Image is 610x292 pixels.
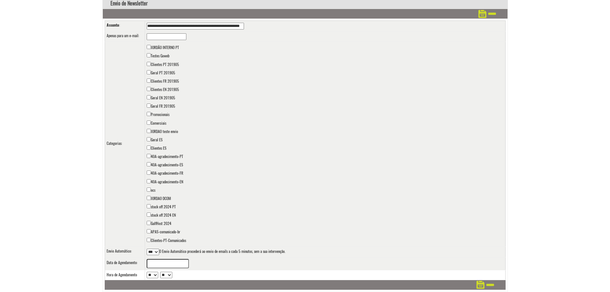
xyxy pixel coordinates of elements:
[107,22,119,28] label: Assunto
[147,119,166,126] label: Comerciais
[147,153,183,159] label: 40A-agradecimento-PT
[147,169,183,176] label: 40A-agradecimento-FR
[107,141,121,146] label: Categorias
[147,179,151,183] input: 40A-agradecimento-EN
[107,248,131,254] label: Envio Automático
[105,257,145,270] td: :
[147,94,175,101] label: Geral EN 201905
[147,146,151,150] input: Clientes ES
[147,188,151,192] input: ocs
[147,204,151,208] input: stock off 2024 PT
[107,33,138,38] label: Apenas para um e-mail
[147,136,163,143] label: Geral ES
[147,238,151,242] input: Clientes-PT-Comunicados
[147,171,151,175] input: 40A-agradecimento-FR
[147,229,151,233] input: APAS-comunicado-br
[147,161,183,168] label: 40A-agradecimento-ES
[147,95,151,99] input: Geral EN 201905
[147,186,155,193] label: ocs
[147,221,151,225] input: GulfHost 2024
[147,237,186,243] label: Clientes-PT-Comunicados
[147,128,178,134] label: JORDAO teste envio
[147,162,151,166] input: 40A-agradecimento-ES
[147,211,176,218] label: stock off 2024 EN
[147,87,151,91] input: Clientes EN 201905
[147,144,167,151] label: Clientes ES
[147,77,179,84] label: Clientes FR 201905
[147,203,176,210] label: stock off 2024 PT
[147,86,179,92] label: Clientes EN 201905
[105,31,145,42] td: :
[105,246,145,257] td: :
[147,213,151,217] input: stock off 2024 EN
[147,112,151,116] input: Promocionais
[147,70,151,74] input: Geral PT 201905
[147,121,151,125] input: Comerciais
[147,137,151,141] input: Geral ES
[147,53,151,57] input: Testes Goweb
[147,79,151,83] input: Clientes FR 201905
[147,154,151,158] input: 40A-agradecimento-PT
[105,270,145,280] td: Hora de Agendamento
[105,42,145,246] td: :
[147,61,179,67] label: Clientes PT 201905
[147,62,151,66] input: Clientes PT 201905
[105,21,145,31] td: :
[147,104,151,108] input: Geral FR 201905
[147,45,151,49] input: JORDÃO INTERNO PT
[145,246,505,257] td: O Envio Automático procederá ao envio de emails a cada 5 minutos, sem a sua intervenção.
[147,178,183,185] label: 40A-agradecimento-EN
[147,129,151,133] input: JORDAO teste envio
[147,195,171,201] label: JORDAO DCOM
[147,69,175,76] label: Geral PT 201905
[107,260,137,265] label: Data de Agendamento
[147,196,151,200] input: JORDAO DCOM
[147,44,179,50] label: JORDÃO INTERNO PT
[147,102,175,109] label: Geral FR 201905
[147,220,171,226] label: GulfHost 2024
[147,228,180,235] label: APAS-comunicado-br
[147,111,169,117] label: Promocionais
[147,52,169,59] label: Testes Goweb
